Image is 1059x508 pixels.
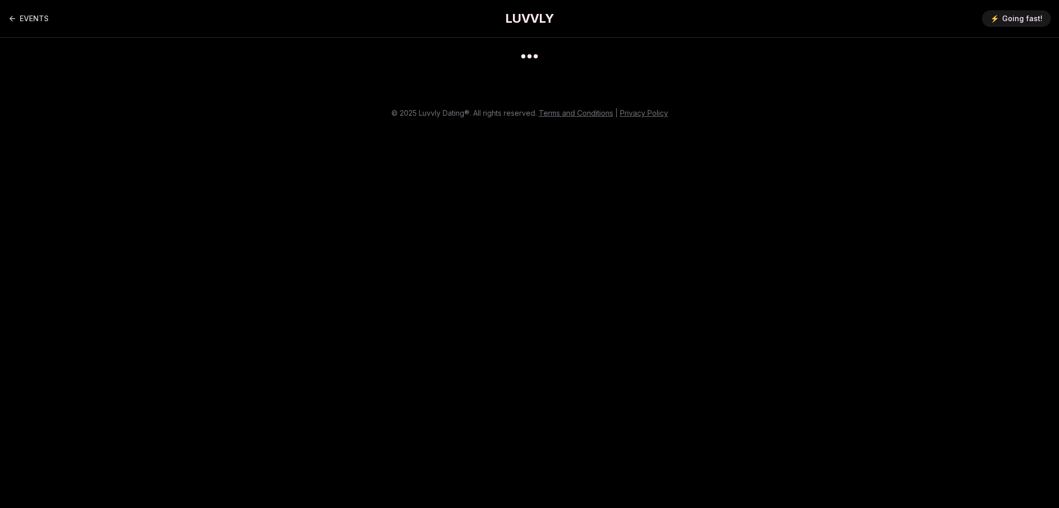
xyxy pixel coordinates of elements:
a: LUVVLY [505,10,554,27]
span: | [615,109,618,117]
a: Terms and Conditions [539,109,613,117]
a: Privacy Policy [620,109,668,117]
span: ⚡️ [990,13,999,24]
a: Back to events [8,8,49,29]
span: Going fast! [1002,13,1042,24]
